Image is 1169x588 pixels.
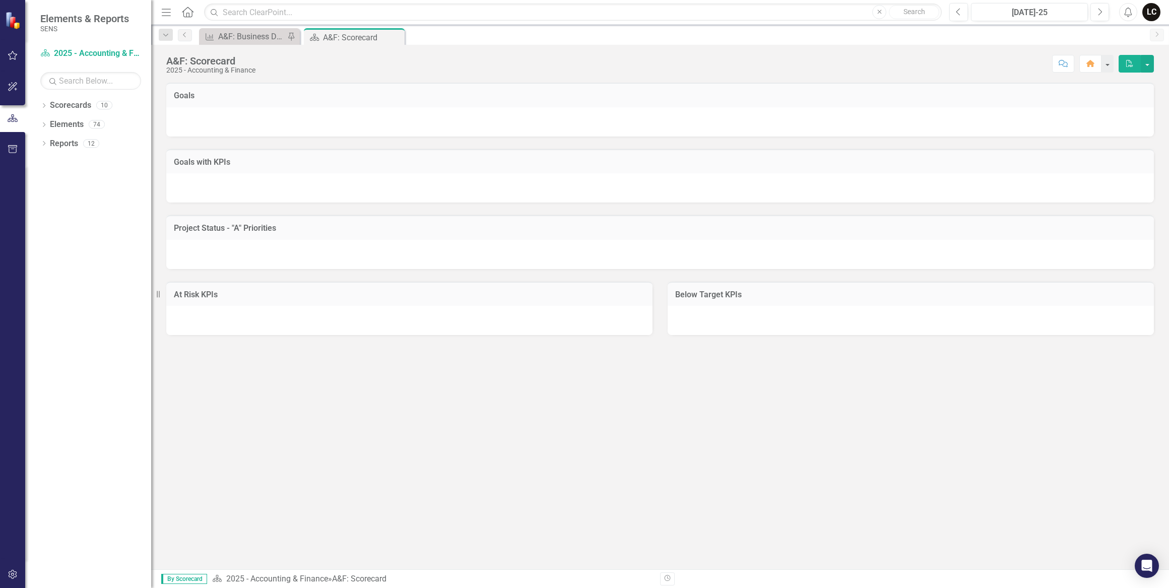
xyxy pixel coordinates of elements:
div: A&F: Scorecard [332,574,386,583]
img: ClearPoint Strategy [5,12,23,29]
input: Search ClearPoint... [204,4,942,21]
button: LC [1142,3,1160,21]
span: Elements & Reports [40,13,129,25]
button: [DATE]-25 [971,3,1088,21]
h3: At Risk KPIs [174,290,645,299]
div: [DATE]-25 [975,7,1084,19]
input: Search Below... [40,72,141,90]
a: 2025 - Accounting & Finance [226,574,328,583]
div: A&F: Scorecard [166,55,255,67]
a: A&F: Business Day Financials sent out to Sr. Leadership [202,30,285,43]
h3: Goals [174,91,1146,100]
small: SENS [40,25,129,33]
div: Open Intercom Messenger [1135,554,1159,578]
h3: Below Target KPIs [675,290,1146,299]
h3: Project Status - "A" Priorities [174,224,1146,233]
div: 74 [89,120,105,129]
a: Reports [50,138,78,150]
a: Scorecards [50,100,91,111]
div: A&F: Scorecard [323,31,402,44]
h3: Goals with KPIs [174,158,1146,167]
span: By Scorecard [161,574,207,584]
button: Search [889,5,939,19]
div: » [212,573,653,585]
div: 2025 - Accounting & Finance [166,67,255,74]
div: 12 [83,139,99,148]
a: Elements [50,119,84,130]
div: A&F: Business Day Financials sent out to Sr. Leadership [218,30,285,43]
a: 2025 - Accounting & Finance [40,48,141,59]
span: Search [903,8,925,16]
div: 10 [96,101,112,110]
